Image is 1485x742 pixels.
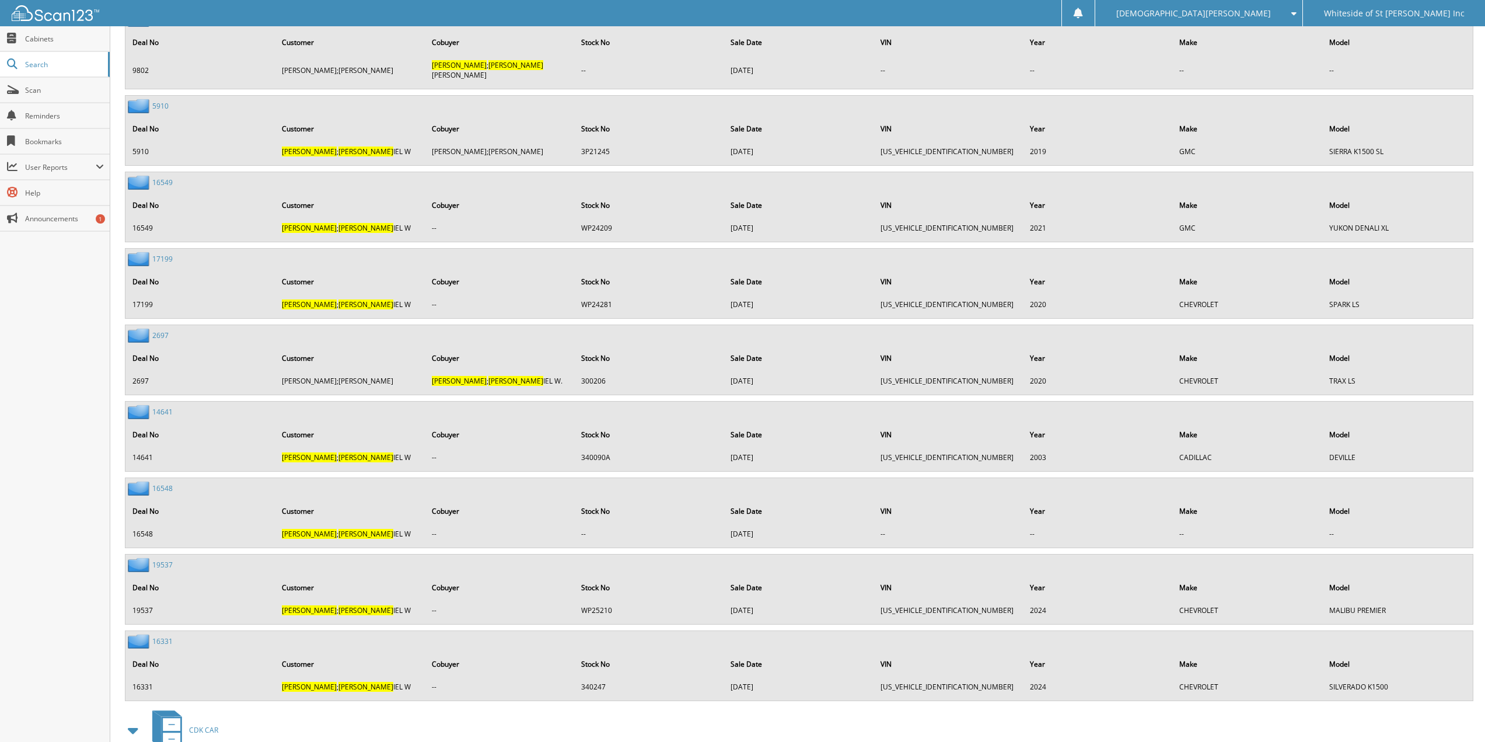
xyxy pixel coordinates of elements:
[1024,371,1172,391] td: 2020
[725,499,873,523] th: Sale Date
[1024,677,1172,696] td: 2024
[575,524,724,544] td: --
[575,652,724,676] th: Stock No
[1024,218,1172,238] td: 2021
[1116,10,1271,17] span: [DEMOGRAPHIC_DATA][PERSON_NAME]
[25,214,104,224] span: Announcements
[875,117,1023,141] th: VIN
[25,162,96,172] span: User Reports
[725,55,873,85] td: [DATE]
[1024,423,1172,447] th: Year
[152,560,173,570] a: 19537
[276,524,424,544] td: ; IEL W
[725,576,873,600] th: Sale Date
[25,85,104,95] span: Scan
[575,576,724,600] th: Stock No
[25,111,104,121] span: Reminders
[575,218,724,238] td: WP24209
[875,499,1023,523] th: VIN
[875,677,1023,696] td: [US_VEHICLE_IDENTIFICATION_NUMBER]
[127,55,275,85] td: 9802
[1024,652,1172,676] th: Year
[1024,295,1172,314] td: 2020
[127,423,275,447] th: Deal No
[875,193,1023,217] th: VIN
[282,452,337,462] span: [PERSON_NAME]
[1173,117,1322,141] th: Make
[276,295,424,314] td: ; IEL W
[1427,686,1485,742] div: Chat Widget
[127,576,275,600] th: Deal No
[276,55,424,85] td: [PERSON_NAME];[PERSON_NAME]
[426,423,574,447] th: Cobuyer
[128,328,152,343] img: folder2.png
[1323,677,1472,696] td: SILVERADO K1500
[276,677,424,696] td: ; IEL W
[128,634,152,649] img: folder2.png
[276,270,424,294] th: Customer
[1323,524,1472,544] td: --
[1323,499,1472,523] th: Model
[338,299,393,309] span: [PERSON_NAME]
[127,601,275,620] td: 19537
[128,175,152,190] img: folder2.png
[1024,142,1172,161] td: 2019
[575,30,724,54] th: Stock No
[725,652,873,676] th: Sale Date
[426,448,574,467] td: --
[875,371,1023,391] td: [US_VEHICLE_IDENTIFICATION_NUMBER]
[725,142,873,161] td: [DATE]
[575,270,724,294] th: Stock No
[1173,218,1322,238] td: GMC
[1024,576,1172,600] th: Year
[1323,295,1472,314] td: SPARK LS
[282,682,337,692] span: [PERSON_NAME]
[426,295,574,314] td: --
[725,371,873,391] td: [DATE]
[575,677,724,696] td: 340247
[1323,576,1472,600] th: Model
[432,376,487,386] span: [PERSON_NAME]
[1024,193,1172,217] th: Year
[875,346,1023,370] th: VIN
[725,448,873,467] td: [DATE]
[426,371,574,391] td: ; IEL W.
[725,193,873,217] th: Sale Date
[1024,270,1172,294] th: Year
[282,605,337,615] span: [PERSON_NAME]
[127,346,275,370] th: Deal No
[1173,576,1322,600] th: Make
[1173,55,1322,85] td: --
[282,147,337,156] span: [PERSON_NAME]
[152,254,173,264] a: 17199
[276,423,424,447] th: Customer
[127,371,275,391] td: 2697
[127,218,275,238] td: 16549
[725,270,873,294] th: Sale Date
[152,407,173,417] a: 14641
[1173,270,1322,294] th: Make
[725,423,873,447] th: Sale Date
[875,295,1023,314] td: [US_VEHICLE_IDENTIFICATION_NUMBER]
[1323,193,1472,217] th: Model
[152,177,173,187] a: 16549
[276,218,424,238] td: ; IEL W
[875,652,1023,676] th: VIN
[575,55,724,85] td: --
[1024,499,1172,523] th: Year
[488,60,543,70] span: [PERSON_NAME]
[152,101,169,111] a: 5910
[875,423,1023,447] th: VIN
[426,601,574,620] td: --
[575,601,724,620] td: WP25210
[128,405,152,419] img: folder2.png
[1323,218,1472,238] td: YUKON DENALI XL
[575,448,724,467] td: 340090A
[25,137,104,147] span: Bookmarks
[1173,142,1322,161] td: GMC
[25,34,104,44] span: Cabinets
[426,218,574,238] td: --
[1323,142,1472,161] td: SIERRA K1500 SL
[127,117,275,141] th: Deal No
[426,524,574,544] td: --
